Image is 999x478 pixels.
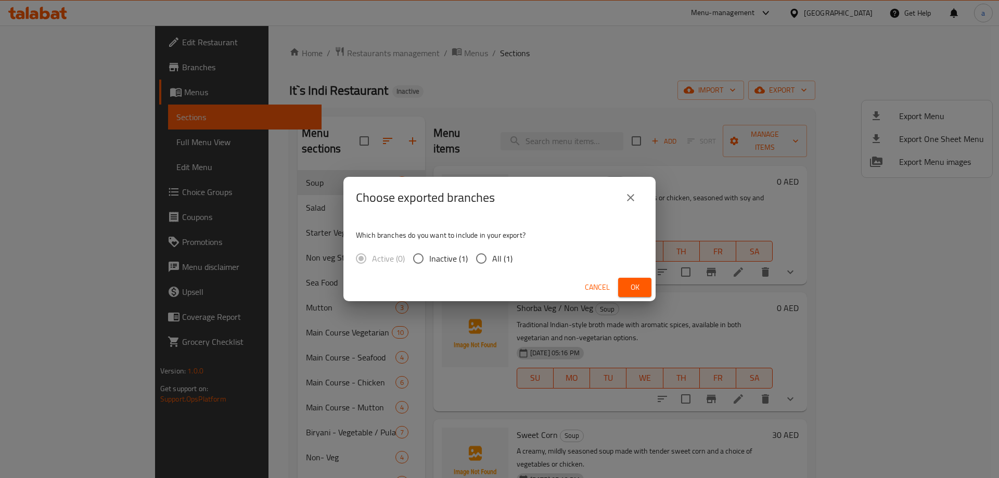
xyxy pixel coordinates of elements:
[356,230,643,240] p: Which branches do you want to include in your export?
[372,252,405,265] span: Active (0)
[585,281,610,294] span: Cancel
[492,252,513,265] span: All (1)
[356,189,495,206] h2: Choose exported branches
[618,185,643,210] button: close
[581,278,614,297] button: Cancel
[626,281,643,294] span: Ok
[429,252,468,265] span: Inactive (1)
[618,278,651,297] button: Ok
